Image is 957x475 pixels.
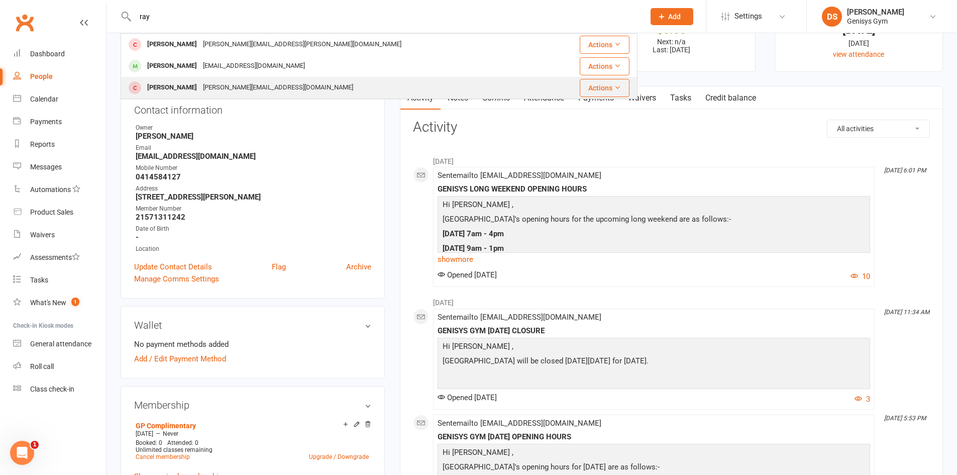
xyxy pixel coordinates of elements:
[580,36,629,54] button: Actions
[438,433,870,441] div: GENISYS GYM [DATE] OPENING HOURS
[200,59,308,73] div: [EMAIL_ADDRESS][DOMAIN_NAME]
[13,178,106,201] a: Automations
[309,453,369,460] a: Upgrade / Downgrade
[597,25,746,35] div: $0.00
[13,156,106,178] a: Messages
[440,199,868,213] p: Hi [PERSON_NAME] ,
[136,132,371,141] strong: [PERSON_NAME]
[13,269,106,292] a: Tasks
[30,163,62,171] div: Messages
[12,10,37,35] a: Clubworx
[136,224,371,234] div: Date of Birth
[13,224,106,246] a: Waivers
[134,320,371,331] h3: Wallet
[13,355,106,378] a: Roll call
[13,378,106,401] a: Class kiosk mode
[136,143,371,153] div: Email
[30,50,65,58] div: Dashboard
[580,79,629,97] button: Actions
[134,273,219,285] a: Manage Comms Settings
[144,37,200,52] div: [PERSON_NAME]
[440,446,868,461] p: Hi [PERSON_NAME] ,
[822,7,842,27] div: DS
[132,10,637,24] input: Search...
[136,446,212,453] span: Unlimited classes remaining
[847,8,904,17] div: [PERSON_NAME]
[136,204,371,214] div: Member Number
[784,38,933,49] div: [DATE]
[855,393,870,405] button: 3
[134,261,212,273] a: Update Contact Details
[136,453,190,460] a: Cancel membership
[443,229,504,238] span: [DATE] 7am - 4pm
[136,184,371,194] div: Address
[597,38,746,54] p: Next: n/a Last: [DATE]
[13,333,106,355] a: General attendance kiosk mode
[30,140,55,148] div: Reports
[13,133,106,156] a: Reports
[413,151,930,167] li: [DATE]
[413,292,930,308] li: [DATE]
[134,400,371,411] h3: Membership
[734,5,762,28] span: Settings
[580,57,629,75] button: Actions
[13,201,106,224] a: Product Sales
[30,118,62,126] div: Payments
[651,8,693,25] button: Add
[13,43,106,65] a: Dashboard
[30,385,74,393] div: Class check-in
[163,430,178,437] span: Never
[30,231,55,239] div: Waivers
[136,430,153,437] span: [DATE]
[438,327,870,335] div: GENISYS GYM [DATE] CLOSURE
[440,213,868,228] p: [GEOGRAPHIC_DATA]'s opening hours for the upcoming long weekend are as follows:-
[833,50,884,58] a: view attendance
[200,37,404,52] div: [PERSON_NAME][EMAIL_ADDRESS][PERSON_NAME][DOMAIN_NAME]
[167,439,198,446] span: Attended: 0
[136,439,162,446] span: Booked: 0
[438,185,870,194] div: GENISYS LONG WEEKEND OPENING HOURS
[13,246,106,269] a: Assessments
[30,276,48,284] div: Tasks
[136,172,371,181] strong: 0414584127
[31,441,39,449] span: 1
[438,270,497,279] span: Opened [DATE]
[134,353,226,365] a: Add / Edit Payment Method
[847,17,904,26] div: Genisys Gym
[668,13,681,21] span: Add
[134,101,371,116] h3: Contact information
[136,233,371,242] strong: -
[884,415,926,422] i: [DATE] 5:53 PM
[440,340,868,355] p: Hi [PERSON_NAME] ,
[144,80,200,95] div: [PERSON_NAME]
[133,430,371,438] div: —
[346,261,371,273] a: Archive
[13,292,106,314] a: What's New1
[13,88,106,111] a: Calendar
[30,208,73,216] div: Product Sales
[144,59,200,73] div: [PERSON_NAME]
[784,25,933,35] div: [DATE]
[136,244,371,254] div: Location
[438,419,601,428] span: Sent email to [EMAIL_ADDRESS][DOMAIN_NAME]
[663,86,698,110] a: Tasks
[30,185,71,194] div: Automations
[850,270,870,282] button: 10
[272,261,286,273] a: Flag
[30,72,53,80] div: People
[136,163,371,173] div: Mobile Number
[443,244,504,253] span: [DATE] 9am - 1pm
[438,252,870,266] a: show more
[30,340,91,348] div: General attendance
[71,298,79,306] span: 1
[136,152,371,161] strong: [EMAIL_ADDRESS][DOMAIN_NAME]
[698,86,763,110] a: Credit balance
[10,441,34,465] iframe: Intercom live chat
[13,111,106,133] a: Payments
[440,355,868,369] p: [GEOGRAPHIC_DATA] will be closed [DATE][DATE] for [DATE].
[413,120,930,135] h3: Activity
[136,422,196,430] a: GP Complimentary
[200,80,356,95] div: [PERSON_NAME][EMAIL_ADDRESS][DOMAIN_NAME]
[134,338,371,350] li: No payment methods added
[136,213,371,222] strong: 21571311242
